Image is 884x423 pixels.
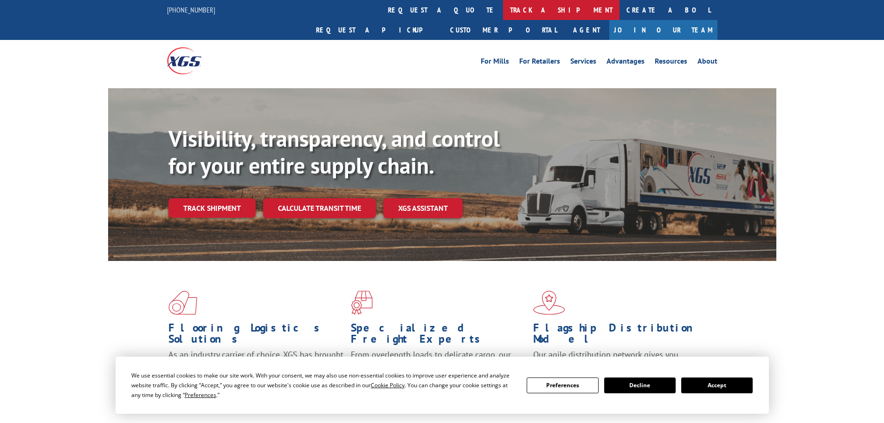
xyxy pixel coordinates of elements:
a: For Retailers [519,58,560,68]
a: [PHONE_NUMBER] [167,5,215,14]
div: Cookie Consent Prompt [116,357,769,414]
div: We use essential cookies to make our site work. With your consent, we may also use non-essential ... [131,371,516,400]
span: Cookie Policy [371,381,405,389]
a: Resources [655,58,687,68]
button: Accept [681,377,753,393]
span: Our agile distribution network gives you nationwide inventory management on demand. [533,349,704,371]
p: From overlength loads to delicate cargo, our experienced staff knows the best way to move your fr... [351,349,526,390]
a: Agent [564,20,609,40]
a: Request a pickup [309,20,443,40]
span: As an industry carrier of choice, XGS has brought innovation and dedication to flooring logistics... [168,349,343,382]
img: xgs-icon-focused-on-flooring-red [351,291,373,315]
a: Track shipment [168,198,256,218]
a: Join Our Team [609,20,717,40]
b: Visibility, transparency, and control for your entire supply chain. [168,124,500,180]
a: Customer Portal [443,20,564,40]
a: Calculate transit time [263,198,376,218]
h1: Flooring Logistics Solutions [168,322,344,349]
h1: Specialized Freight Experts [351,322,526,349]
a: XGS ASSISTANT [383,198,463,218]
a: For Mills [481,58,509,68]
a: About [697,58,717,68]
img: xgs-icon-flagship-distribution-model-red [533,291,565,315]
a: Services [570,58,596,68]
img: xgs-icon-total-supply-chain-intelligence-red [168,291,197,315]
h1: Flagship Distribution Model [533,322,709,349]
a: Advantages [607,58,645,68]
button: Preferences [527,377,598,393]
span: Preferences [185,391,216,399]
button: Decline [604,377,676,393]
